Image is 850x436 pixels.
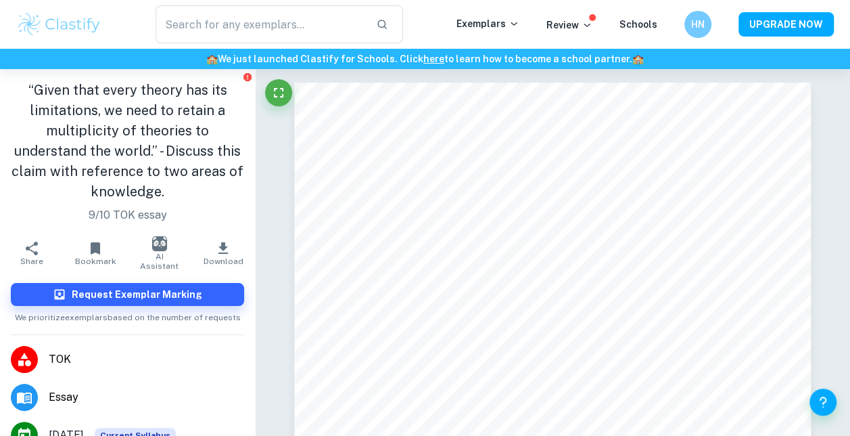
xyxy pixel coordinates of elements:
h6: Request Exemplar Marking [72,287,202,302]
h6: HN [690,17,706,32]
img: AI Assistant [152,236,167,251]
a: Schools [619,19,657,30]
h6: We just launched Clastify for Schools. Click to learn how to become a school partner. [3,51,847,66]
span: We prioritize exemplars based on the number of requests [15,306,241,324]
span: Bookmark [75,257,116,266]
img: Clastify logo [16,11,102,38]
a: here [423,53,444,64]
button: Report issue [242,72,252,82]
button: Download [191,234,255,272]
h1: “Given that every theory has its limitations, we need to retain a multiplicity of theories to und... [11,80,244,202]
span: 🏫 [632,53,644,64]
button: AI Assistant [128,234,191,272]
span: Share [20,257,43,266]
input: Search for any exemplars... [156,5,366,43]
span: Download [203,257,243,266]
button: Bookmark [64,234,127,272]
button: Help and Feedback [809,389,836,416]
p: Review [546,18,592,32]
span: AI Assistant [136,252,183,271]
button: HN [684,11,711,38]
span: TOK [49,351,244,368]
button: Fullscreen [265,79,292,106]
p: 9/10 TOK essay [11,207,244,223]
span: Essay [49,389,244,406]
button: Request Exemplar Marking [11,283,244,306]
p: Exemplars [456,16,519,31]
span: 🏫 [206,53,218,64]
button: UPGRADE NOW [738,12,834,37]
